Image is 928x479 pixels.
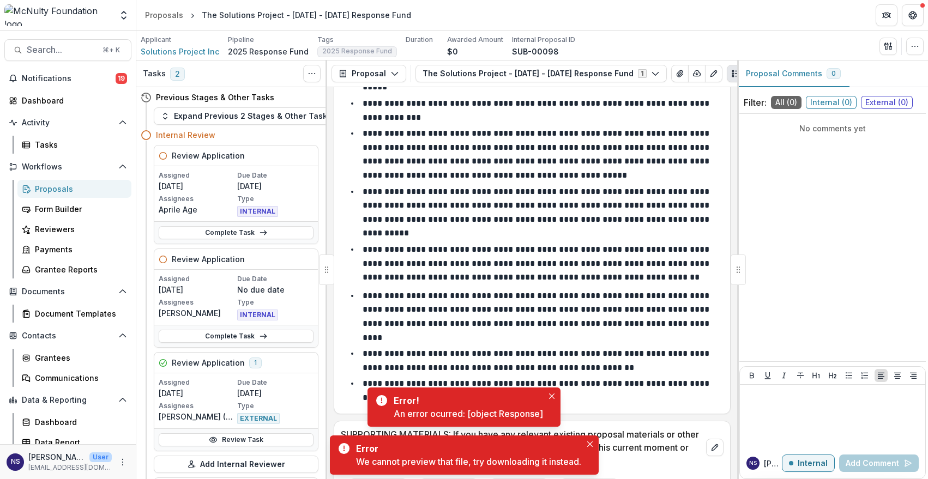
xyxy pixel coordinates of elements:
img: McNulty Foundation logo [4,4,112,26]
p: Type [237,401,314,411]
div: Dashboard [22,95,123,106]
button: Add Comment [839,454,919,472]
button: Close [545,390,558,403]
p: No comments yet [744,123,921,134]
p: Internal [798,459,828,468]
a: Form Builder [17,200,131,218]
button: Open entity switcher [116,4,131,26]
a: Complete Task [159,226,314,239]
button: Open Data & Reporting [4,391,131,409]
div: Document Templates [35,308,123,319]
p: Tags [317,35,334,45]
div: Reviewers [35,223,123,235]
button: Heading 2 [826,369,839,382]
button: Open Workflows [4,158,131,175]
span: Internal ( 0 ) [806,96,857,109]
a: Document Templates [17,305,131,323]
p: [PERSON_NAME] [764,458,782,469]
h5: Review Application [172,253,245,265]
div: Communications [35,372,123,384]
span: 2 [170,68,185,81]
button: Plaintext view [727,65,744,82]
span: Notifications [22,74,116,83]
div: ⌘ + K [100,44,122,56]
p: 2025 Response Fund [228,46,309,57]
a: Complete Task [159,330,314,343]
a: Grantee Reports [17,260,131,278]
button: Heading 1 [810,369,823,382]
p: [PERSON_NAME] [159,307,235,319]
p: Awarded Amount [447,35,503,45]
a: Data Report [17,433,131,451]
span: 2025 Response Fund [322,47,392,55]
p: Type [237,194,314,204]
button: Underline [761,369,774,382]
a: Reviewers [17,220,131,238]
button: Expand Previous 2 Stages & Other Tasks [154,107,339,125]
button: More [116,456,129,469]
span: 19 [116,73,127,84]
button: Search... [4,39,131,61]
p: Due Date [237,171,314,180]
button: Proposal Comments [737,60,849,87]
a: Communications [17,369,131,387]
span: INTERNAL [237,310,278,320]
a: Solutions Project Inc [141,46,219,57]
p: SUB-00098 [512,46,559,57]
div: Proposals [145,9,183,21]
button: Ordered List [858,369,871,382]
p: [PERSON_NAME] ([EMAIL_ADDRESS][DOMAIN_NAME]) [159,411,235,422]
h3: Tasks [143,69,166,78]
a: Grantees [17,349,131,367]
div: Grantee Reports [35,264,123,275]
p: Assignees [159,401,235,411]
button: Italicize [778,369,791,382]
button: The Solutions Project - [DATE] - [DATE] Response Fund1 [415,65,667,82]
button: Add Internal Reviewer [154,456,318,473]
div: Error! [394,394,539,407]
span: All ( 0 ) [771,96,802,109]
span: Data & Reporting [22,396,114,405]
p: [DATE] [237,387,314,399]
button: Align Right [907,369,920,382]
p: [DATE] [159,284,235,295]
button: Strike [794,369,807,382]
button: Toggle View Cancelled Tasks [303,65,321,82]
p: Due Date [237,378,314,387]
p: Assigned [159,378,235,387]
p: Assignees [159,298,235,307]
div: Grantees [35,352,123,363]
h5: Review Application [172,357,245,368]
button: edit [706,439,724,456]
button: Open Documents [4,283,131,300]
button: Notifications19 [4,70,131,87]
a: Proposals [141,7,188,23]
p: Pipeline [228,35,254,45]
span: Contacts [22,331,114,341]
button: Close [583,438,596,451]
div: Payments [35,244,123,255]
p: Due Date [237,274,314,284]
button: Bullet List [842,369,855,382]
button: Open Activity [4,114,131,131]
div: Error [356,442,577,455]
span: Search... [27,45,96,55]
div: Data Report [35,436,123,448]
p: Aprile Age [159,204,235,215]
button: Align Left [875,369,888,382]
p: [EMAIL_ADDRESS][DOMAIN_NAME] [28,463,112,472]
button: View Attached Files [671,65,689,82]
div: Dashboard [35,416,123,428]
h4: Previous Stages & Other Tasks [156,92,274,103]
p: Filter: [744,96,767,109]
p: Assignees [159,194,235,204]
span: External ( 0 ) [861,96,913,109]
span: EXTERNAL [237,413,280,424]
p: Duration [406,35,433,45]
p: [DATE] [159,387,235,399]
p: [DATE] [237,180,314,192]
span: Workflows [22,162,114,172]
nav: breadcrumb [141,7,415,23]
div: An error ocurred: [object Response] [394,407,543,420]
